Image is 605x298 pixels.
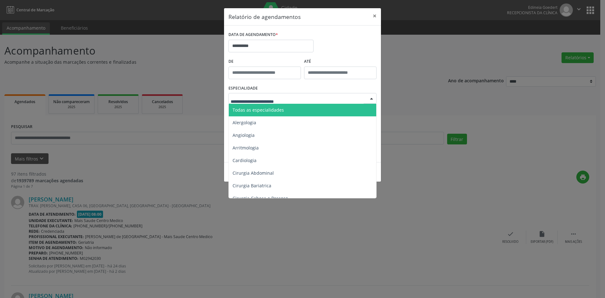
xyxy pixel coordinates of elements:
[233,132,255,138] span: Angiologia
[304,57,377,67] label: ATÉ
[233,157,256,163] span: Cardiologia
[233,107,284,113] span: Todas as especialidades
[228,84,258,93] label: ESPECIALIDADE
[233,120,256,126] span: Alergologia
[233,183,271,189] span: Cirurgia Bariatrica
[228,30,278,40] label: DATA DE AGENDAMENTO
[233,170,274,176] span: Cirurgia Abdominal
[233,195,288,201] span: Cirurgia Cabeça e Pescoço
[368,8,381,24] button: Close
[233,145,259,151] span: Arritmologia
[228,13,301,21] h5: Relatório de agendamentos
[228,57,301,67] label: De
